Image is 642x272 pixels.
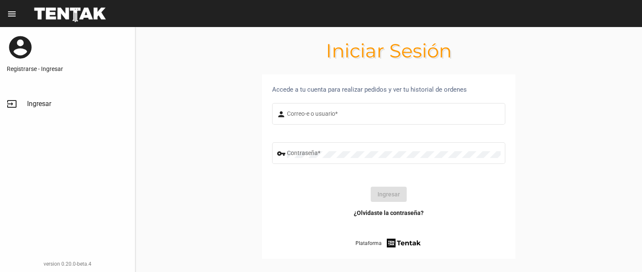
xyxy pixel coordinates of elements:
mat-icon: person [277,109,287,120]
a: ¿Olvidaste la contraseña? [354,209,424,217]
div: Accede a tu cuenta para realizar pedidos y ver tu historial de ordenes [272,84,505,95]
a: Plataforma [355,237,422,249]
a: Registrarse - Ingresar [7,65,128,73]
mat-icon: account_circle [7,34,34,61]
img: tentak-firm.png [386,237,422,249]
mat-icon: input [7,99,17,109]
mat-icon: menu [7,9,17,19]
div: version 0.20.0-beta.4 [7,260,128,268]
span: Plataforma [355,239,382,248]
button: Ingresar [371,187,407,202]
h1: Iniciar Sesión [135,44,642,57]
span: Ingresar [27,100,51,108]
mat-icon: vpn_key [277,149,287,159]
